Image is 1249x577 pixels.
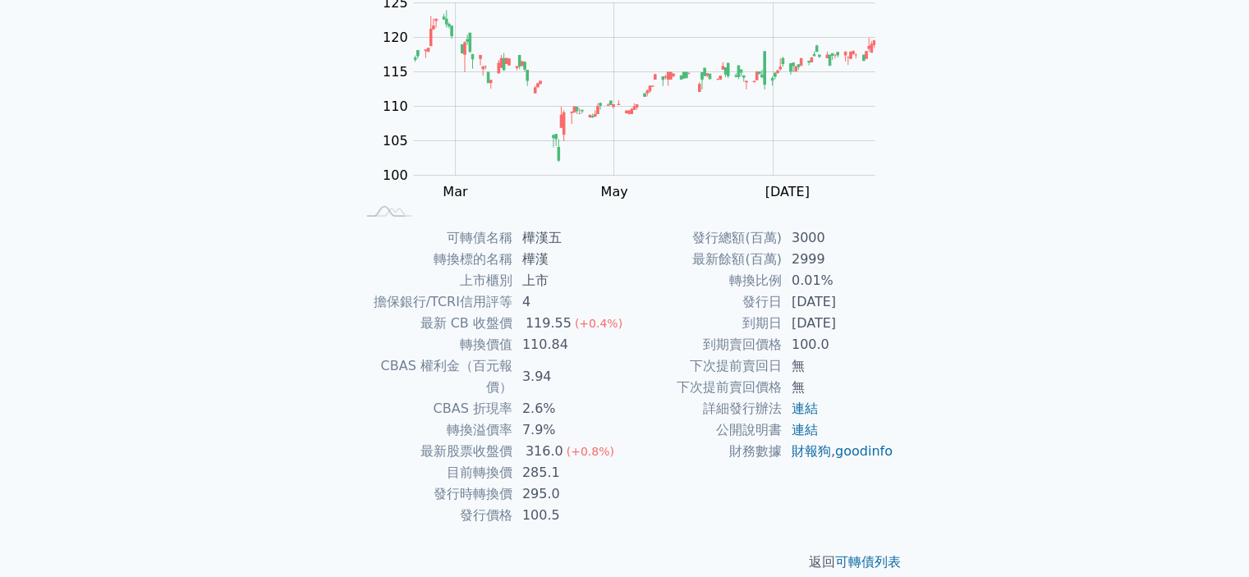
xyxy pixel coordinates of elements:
td: 3000 [782,227,894,249]
td: CBAS 折現率 [356,398,512,419]
td: 2999 [782,249,894,270]
tspan: 100 [383,167,408,183]
td: CBAS 權利金（百元報價） [356,355,512,398]
td: 詳細發行辦法 [625,398,782,419]
tspan: May [600,184,627,199]
div: 119.55 [522,313,575,334]
td: 目前轉換價 [356,462,512,483]
tspan: [DATE] [765,184,810,199]
div: 聊天小工具 [1167,498,1249,577]
tspan: 115 [383,64,408,80]
td: 3.94 [512,355,625,398]
td: 100.0 [782,334,894,355]
td: 無 [782,355,894,377]
td: 樺漢五 [512,227,625,249]
a: 連結 [792,401,818,416]
td: 最新 CB 收盤價 [356,313,512,334]
td: , [782,441,894,462]
td: 樺漢 [512,249,625,270]
td: 下次提前賣回價格 [625,377,782,398]
a: 連結 [792,422,818,437]
td: 到期賣回價格 [625,334,782,355]
td: 2.6% [512,398,625,419]
span: (+0.4%) [575,317,622,330]
td: 公開說明書 [625,419,782,441]
td: 發行總額(百萬) [625,227,782,249]
td: 100.5 [512,505,625,526]
iframe: Chat Widget [1167,498,1249,577]
td: 發行日 [625,291,782,313]
td: 110.84 [512,334,625,355]
td: [DATE] [782,291,894,313]
tspan: Mar [443,184,468,199]
td: 發行時轉換價 [356,483,512,505]
tspan: 120 [383,30,408,45]
td: 發行價格 [356,505,512,526]
td: 0.01% [782,270,894,291]
td: 可轉債名稱 [356,227,512,249]
td: 295.0 [512,483,625,505]
tspan: 105 [383,133,408,149]
td: [DATE] [782,313,894,334]
div: 316.0 [522,441,567,462]
td: 上市 [512,270,625,291]
td: 4 [512,291,625,313]
a: 財報狗 [792,443,831,459]
span: (+0.8%) [567,445,614,458]
td: 財務數據 [625,441,782,462]
td: 最新股票收盤價 [356,441,512,462]
td: 7.9% [512,419,625,441]
td: 轉換價值 [356,334,512,355]
tspan: 110 [383,98,408,114]
p: 返回 [336,552,914,572]
a: goodinfo [835,443,893,459]
td: 轉換標的名稱 [356,249,512,270]
td: 無 [782,377,894,398]
td: 到期日 [625,313,782,334]
a: 可轉債列表 [835,554,901,570]
td: 最新餘額(百萬) [625,249,782,270]
td: 轉換比例 [625,270,782,291]
td: 上市櫃別 [356,270,512,291]
td: 285.1 [512,462,625,483]
td: 下次提前賣回日 [625,355,782,377]
td: 擔保銀行/TCRI信用評等 [356,291,512,313]
td: 轉換溢價率 [356,419,512,441]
